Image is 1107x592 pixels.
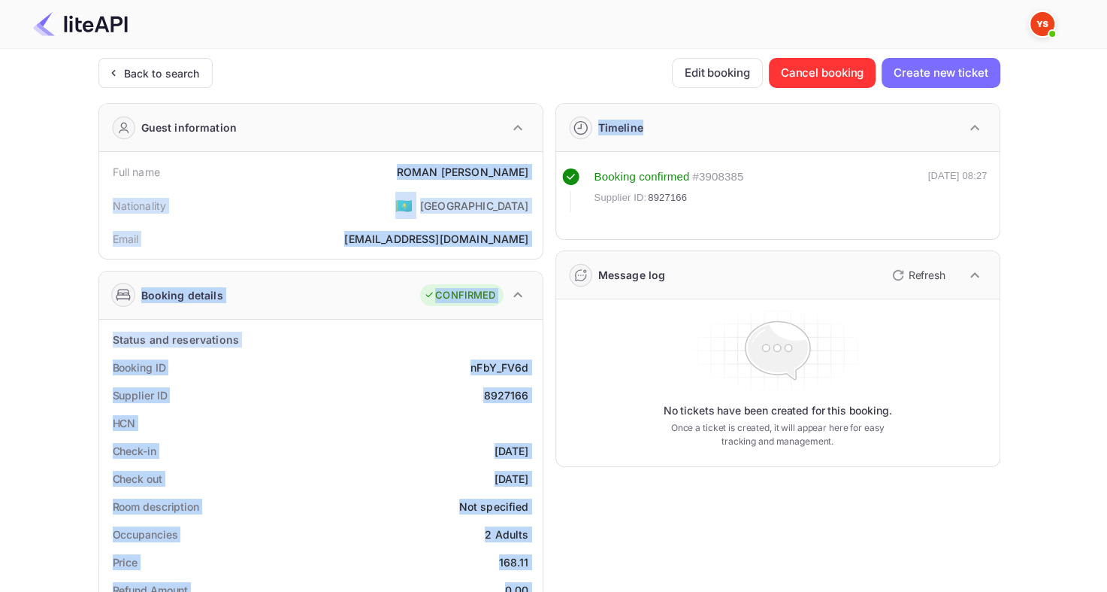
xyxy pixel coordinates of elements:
button: Refresh [883,263,951,287]
p: Once a ticket is created, it will appear here for easy tracking and management. [659,421,897,448]
div: CONFIRMED [424,288,495,303]
span: 8927166 [648,190,687,205]
div: Email [113,231,139,247]
div: Status and reservations [113,332,239,348]
div: Booking details [141,287,223,303]
div: Back to search [124,65,200,81]
div: Not specified [459,499,529,515]
span: Supplier ID: [594,190,647,205]
div: Check-in [113,443,156,459]
div: Nationality [113,198,167,214]
div: Room description [113,499,199,515]
div: Occupancies [113,527,178,542]
div: nFbY_FV6d [470,360,528,375]
div: [DATE] 08:27 [928,168,988,212]
div: [EMAIL_ADDRESS][DOMAIN_NAME] [344,231,528,247]
div: 2 Adults [485,527,528,542]
div: Message log [598,267,666,283]
div: Booking ID [113,360,166,375]
p: No tickets have been created for this booking. [664,403,892,418]
button: Edit booking [672,58,763,88]
div: Guest information [141,120,237,135]
div: 168.11 [499,554,529,570]
div: ROMAN [PERSON_NAME] [397,164,529,180]
button: Create new ticket [882,58,1000,88]
div: 8927166 [483,387,528,403]
div: Booking confirmed [594,168,690,186]
div: [DATE] [495,443,529,459]
button: Cancel booking [769,58,876,88]
p: Refresh [909,267,945,283]
img: LiteAPI Logo [33,12,128,36]
span: United States [395,192,413,219]
div: Timeline [598,120,643,135]
div: Price [113,554,138,570]
img: Yandex Support [1030,12,1054,36]
div: Full name [113,164,160,180]
div: # 3908385 [692,168,743,186]
div: Supplier ID [113,387,168,403]
div: Check out [113,471,162,487]
div: HCN [113,415,136,431]
div: [DATE] [495,471,529,487]
div: [GEOGRAPHIC_DATA] [420,198,529,214]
